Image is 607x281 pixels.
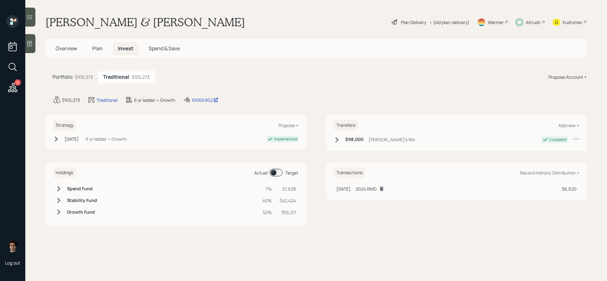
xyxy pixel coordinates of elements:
div: Altruist [526,19,541,26]
span: Spend & Save [149,45,180,52]
div: Propose Account + [549,74,587,80]
div: Kustomer [563,19,582,26]
div: 7% [262,186,272,192]
div: $42,424 [279,197,296,204]
div: 8 [15,79,21,86]
div: • (old plan-delivery) [429,19,469,26]
div: Warmer [488,19,504,26]
div: [DATE] [64,136,79,142]
img: harrison-schaefer-headshot-2.png [6,240,19,252]
h6: Transfers [334,120,358,131]
div: Log out [5,260,20,266]
h6: Transactions [334,168,365,178]
h6: Strategy [53,120,76,131]
div: $7,638 [279,186,296,192]
span: Invest [118,45,133,52]
div: $55,211 [279,209,296,216]
div: 6 yr ladder • Growth [134,97,175,103]
div: Complete [549,137,567,143]
h5: Traditional [103,74,129,80]
div: 2024 RMD [356,186,377,192]
div: Traditional [96,97,118,103]
div: Actual [254,169,267,176]
div: $105,273 [75,74,93,80]
h6: Spend Fund [67,186,97,192]
div: $105,273 [132,74,150,80]
div: $105,273 [62,97,80,103]
div: [DATE] [336,186,351,192]
div: Implemented [274,136,297,142]
div: [PERSON_NAME]'s IRA [369,136,415,143]
div: 40% [262,197,272,204]
h1: [PERSON_NAME] & [PERSON_NAME] [46,15,245,29]
div: 6 yr ladder • Growth [86,136,127,142]
h6: Growth Fund [67,210,97,215]
h6: $98,000 [345,137,364,142]
div: Plan Delivery [401,19,426,26]
div: Propose + [279,122,298,128]
div: Target [285,169,298,176]
div: Add new + [558,122,579,128]
div: 10066902 [192,97,218,103]
div: Record Historic Distribution + [520,170,579,176]
h6: Holdings [53,168,76,178]
span: Plan [92,45,103,52]
span: Overview [56,45,77,52]
div: 52% [262,209,272,216]
h6: Stability Fund [67,198,97,203]
div: $6,620 [562,186,577,192]
h5: Portfolio [52,74,72,80]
